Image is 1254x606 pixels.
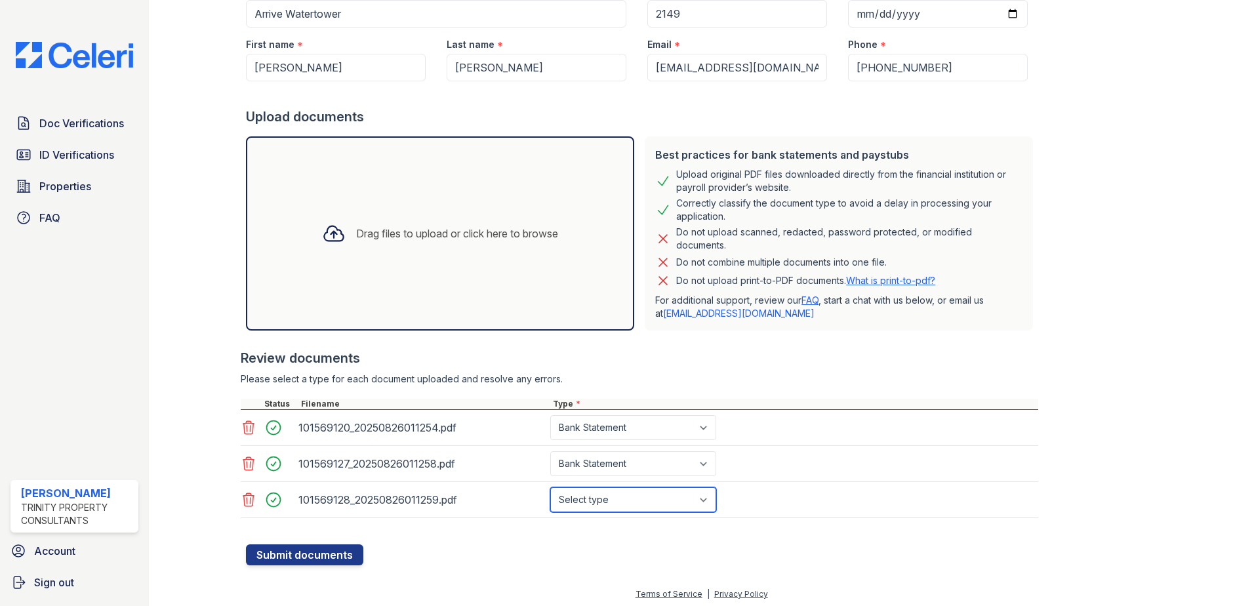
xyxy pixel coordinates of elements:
[246,38,294,51] label: First name
[34,543,75,559] span: Account
[676,226,1022,252] div: Do not upload scanned, redacted, password protected, or modified documents.
[676,254,887,270] div: Do not combine multiple documents into one file.
[262,399,298,409] div: Status
[655,147,1022,163] div: Best practices for bank statements and paystubs
[663,308,815,319] a: [EMAIL_ADDRESS][DOMAIN_NAME]
[707,589,710,599] div: |
[10,173,138,199] a: Properties
[241,373,1038,386] div: Please select a type for each document uploaded and resolve any errors.
[655,294,1022,320] p: For additional support, review our , start a chat with us below, or email us at
[246,544,363,565] button: Submit documents
[21,501,133,527] div: Trinity Property Consultants
[846,275,935,286] a: What is print-to-pdf?
[447,38,495,51] label: Last name
[298,489,545,510] div: 101569128_20250826011259.pdf
[39,147,114,163] span: ID Verifications
[5,42,144,68] img: CE_Logo_Blue-a8612792a0a2168367f1c8372b55b34899dd931a85d93a1a3d3e32e68fde9ad4.png
[246,108,1038,126] div: Upload documents
[801,294,819,306] a: FAQ
[676,168,1022,194] div: Upload original PDF files downloaded directly from the financial institution or payroll provider’...
[5,569,144,596] a: Sign out
[39,210,60,226] span: FAQ
[647,38,672,51] label: Email
[636,589,702,599] a: Terms of Service
[298,453,545,474] div: 101569127_20250826011258.pdf
[39,178,91,194] span: Properties
[676,197,1022,223] div: Correctly classify the document type to avoid a delay in processing your application.
[10,110,138,136] a: Doc Verifications
[34,575,74,590] span: Sign out
[39,115,124,131] span: Doc Verifications
[714,589,768,599] a: Privacy Policy
[550,399,1038,409] div: Type
[298,417,545,438] div: 101569120_20250826011254.pdf
[5,538,144,564] a: Account
[848,38,878,51] label: Phone
[298,399,550,409] div: Filename
[10,142,138,168] a: ID Verifications
[356,226,558,241] div: Drag files to upload or click here to browse
[10,205,138,231] a: FAQ
[21,485,133,501] div: [PERSON_NAME]
[676,274,935,287] p: Do not upload print-to-PDF documents.
[241,349,1038,367] div: Review documents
